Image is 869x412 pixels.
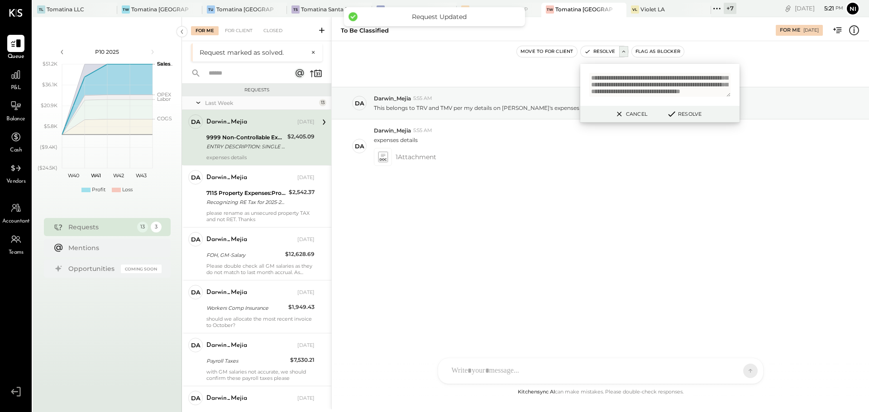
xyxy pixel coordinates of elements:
[297,342,315,349] div: [DATE]
[44,123,57,129] text: $5.8K
[297,289,315,296] div: [DATE]
[471,5,528,13] div: Tomatina [GEOGRAPHIC_DATA]
[413,95,432,102] span: 5:55 AM
[69,48,146,56] div: P10 2025
[207,5,215,14] div: TU
[191,341,201,350] div: Da
[113,172,124,179] text: W42
[206,210,315,223] div: please rename as unsecured property TAX and not RET. Thanks
[191,173,201,182] div: Da
[206,288,247,297] div: Darwin_Mejia
[41,102,57,109] text: $20.9K
[157,91,172,98] text: OPEX
[68,223,133,232] div: Requests
[0,66,31,92] a: P&L
[297,236,315,243] div: [DATE]
[205,99,317,107] div: Last Week
[632,46,684,57] button: Flag as Blocker
[68,243,157,252] div: Mentions
[9,249,24,257] span: Teams
[803,27,819,33] div: [DATE]
[191,235,201,244] div: Da
[6,115,25,123] span: Balance
[631,5,639,14] div: VL
[206,118,247,127] div: Darwin_Mejia
[297,395,315,402] div: [DATE]
[2,218,30,226] span: Accountant
[206,189,286,198] div: 7115 Property Expenses:Property/RE Tax
[206,198,286,207] div: Recognizing RE Tax for 2025-26 from P09 to P12 amounting $9,152.53 in Total
[724,3,736,14] div: + 7
[291,5,300,14] div: TS
[151,222,162,232] div: 3
[191,118,201,126] div: Da
[206,133,285,142] div: 9999 Non-Controllable Expenses:Other Income and Expenses:To Be Classified
[8,53,24,61] span: Queue
[206,356,287,365] div: Payroll Taxes
[40,144,57,150] text: ($9.4K)
[285,250,315,259] div: $12,628.69
[206,341,247,350] div: Darwin_Mejia
[67,172,79,179] text: W40
[461,5,469,14] div: TR
[206,303,286,313] div: Workers Comp Insurance
[288,303,315,312] div: $1,949.43
[611,108,650,120] button: Cancel
[157,96,171,102] text: Labor
[200,48,306,57] div: Request marked as solved.
[216,5,273,13] div: Tomatina [GEOGRAPHIC_DATA]
[68,264,116,273] div: Opportunities
[38,165,57,171] text: ($24.5K)
[191,394,201,403] div: Da
[131,5,188,13] div: Tomatina [GEOGRAPHIC_DATA]
[11,84,21,92] span: P&L
[319,99,326,106] div: 13
[640,5,665,13] div: Violet LA
[783,4,793,13] div: copy link
[581,46,619,57] button: Resolve
[374,95,411,102] span: Darwin_Mejia
[122,5,130,14] div: TW
[845,1,860,16] button: Ni
[355,142,364,151] div: Da
[374,127,411,134] span: Darwin_Mejia
[780,27,800,34] div: For Me
[259,26,287,35] div: Closed
[0,231,31,257] a: Teams
[37,5,45,14] div: TL
[355,99,364,108] div: Da
[362,13,516,21] div: Request Updated
[0,199,31,226] a: Accountant
[186,87,327,93] div: Requests
[301,5,358,13] div: Tomatina Santa [PERSON_NAME]
[306,48,315,57] button: ×
[137,222,148,232] div: 13
[206,173,247,182] div: Darwin_Mejia
[374,136,418,144] p: expenses details
[191,26,219,35] div: For Me
[157,61,171,67] text: Sales
[91,172,101,179] text: W41
[206,235,247,244] div: Darwin_Mejia
[0,160,31,186] a: Vendors
[136,172,147,179] text: W43
[795,4,843,13] div: [DATE]
[664,109,704,119] button: Resolve
[43,61,57,67] text: $51.2K
[220,26,257,35] div: For Client
[396,148,436,166] span: 1 Attachment
[206,154,315,161] div: expenses details
[10,147,22,155] span: Cash
[42,81,57,88] text: $36.1K
[0,35,31,61] a: Queue
[206,251,282,260] div: FOH, GM-Salary
[206,369,315,381] div: with GM salaries not accurate, we should confirm these payroll taxes please
[206,263,315,275] div: Please double check all GM salaries as they do not match to last month accrual. As example TAL pa...
[297,118,315,126] div: [DATE]
[47,5,84,13] div: Tomatina LLC
[377,5,385,14] div: TS
[92,186,105,194] div: Profit
[413,127,432,134] span: 5:55 AM
[122,186,133,194] div: Loss
[206,394,247,403] div: Darwin_Mejia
